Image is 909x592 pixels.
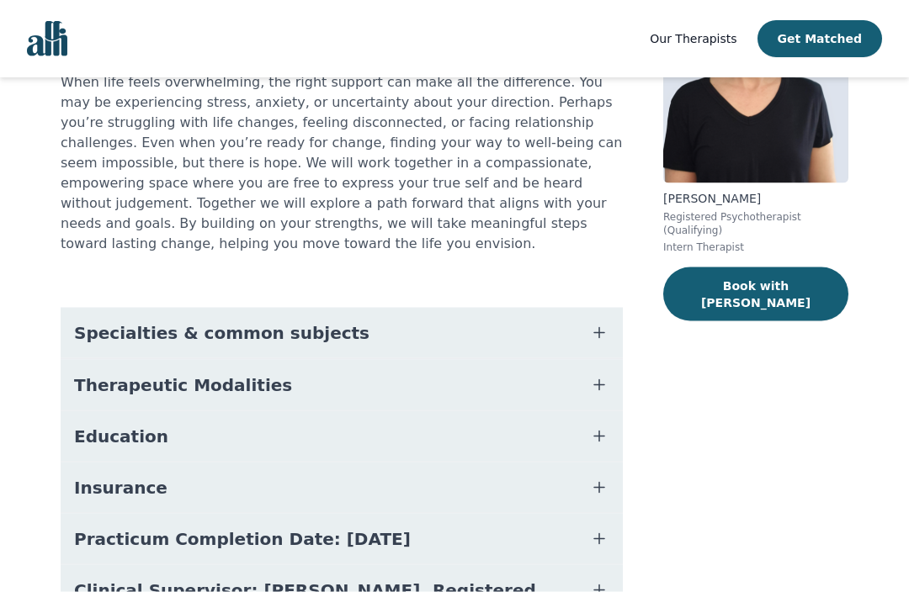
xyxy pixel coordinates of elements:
p: Registered Psychotherapist (Qualifying) [663,210,848,237]
button: Specialties & common subjects [61,308,623,358]
button: Book with [PERSON_NAME] [663,267,848,321]
span: Our Therapists [650,32,736,45]
span: Education [74,425,168,448]
button: Insurance [61,462,623,513]
button: Get Matched [757,20,882,57]
p: [PERSON_NAME] [663,190,848,207]
img: alli logo [27,21,67,56]
button: Practicum Completion Date: [DATE] [61,514,623,564]
button: Education [61,411,623,462]
span: Insurance [74,476,167,499]
a: Our Therapists [650,29,736,49]
button: Therapeutic Modalities [61,360,623,410]
p: When life feels overwhelming, the right support can make all the difference. You may be experienc... [61,72,623,254]
span: Therapeutic Modalities [74,373,292,397]
p: Intern Therapist [663,240,848,254]
span: Specialties & common subjects [74,321,369,345]
span: Practicum Completion Date: [DATE] [74,527,411,551]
